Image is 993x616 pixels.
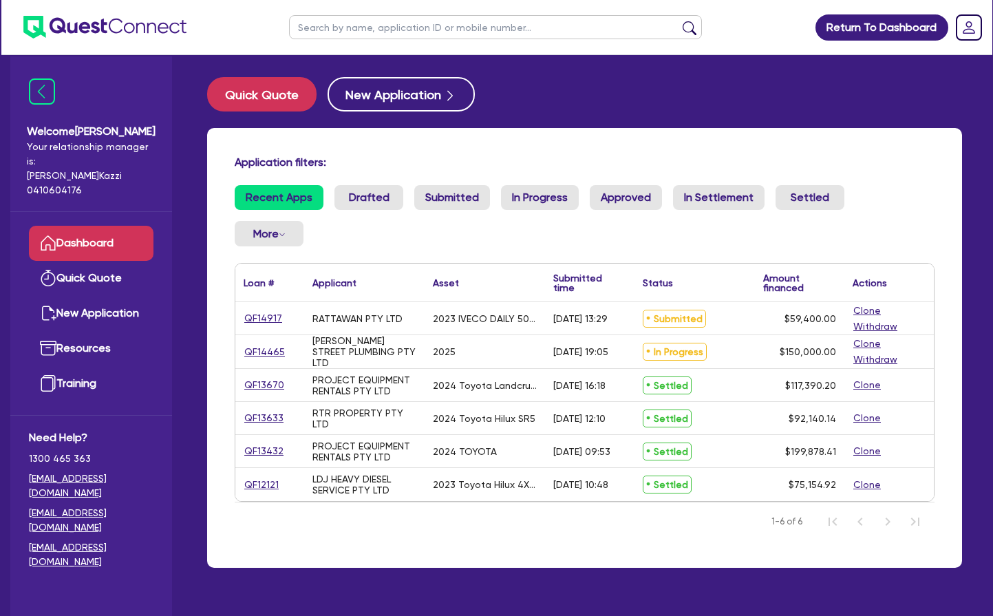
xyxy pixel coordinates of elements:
div: Actions [853,278,887,288]
button: Withdraw [853,319,898,334]
span: $59,400.00 [784,313,836,324]
a: Settled [776,185,844,210]
div: [DATE] 16:18 [553,380,606,391]
span: $117,390.20 [785,380,836,391]
div: [DATE] 09:53 [553,446,610,457]
input: Search by name, application ID or mobile number... [289,15,702,39]
div: LDJ HEAVY DIESEL SERVICE PTY LTD [312,474,416,496]
div: [PERSON_NAME] STREET PLUMBING PTY LTD [312,335,416,368]
a: QF13432 [244,443,284,459]
span: Submitted [643,310,706,328]
button: Next Page [874,508,901,535]
a: In Progress [501,185,579,210]
div: 2024 Toyota Landcruiser LC79 V8 GXL Single Cab Chassis [433,380,537,391]
a: QF14917 [244,310,283,326]
a: QF12121 [244,477,279,493]
div: 2024 TOYOTA [433,446,497,457]
button: Clone [853,477,882,493]
a: Dashboard [29,226,153,261]
span: 1-6 of 6 [771,515,802,529]
span: $75,154.92 [789,479,836,490]
span: 1300 465 363 [29,452,153,466]
span: Settled [643,476,692,493]
div: 2023 IVECO DAILY 50C18 [433,313,537,324]
div: 2024 Toyota Hilux SR5 [433,413,535,424]
div: Submitted time [553,273,614,293]
div: [DATE] 13:29 [553,313,608,324]
a: Dropdown toggle [951,10,987,45]
a: Submitted [414,185,490,210]
div: Applicant [312,278,356,288]
span: $150,000.00 [780,346,836,357]
div: [DATE] 19:05 [553,346,608,357]
div: 2023 Toyota Hilux 4X4 SR TD Extra Cab Chassis Auto [433,479,537,490]
a: QF13633 [244,410,284,426]
button: Clone [853,377,882,393]
a: Resources [29,331,153,366]
img: quest-connect-logo-blue [23,16,186,39]
button: First Page [819,508,846,535]
span: Settled [643,410,692,427]
button: Clone [853,303,882,319]
span: Settled [643,443,692,460]
button: Clone [853,443,882,459]
button: Dropdown toggle [235,221,303,246]
a: QF14465 [244,344,286,360]
button: Last Page [901,508,929,535]
button: New Application [328,77,475,111]
div: 2025 [433,346,456,357]
a: Recent Apps [235,185,323,210]
span: Your relationship manager is: [PERSON_NAME] Kazzi 0410604176 [27,140,156,198]
div: RTR PROPERTY PTY LTD [312,407,416,429]
a: [EMAIL_ADDRESS][DOMAIN_NAME] [29,540,153,569]
a: Approved [590,185,662,210]
a: New Application [29,296,153,331]
a: In Settlement [673,185,765,210]
a: [EMAIL_ADDRESS][DOMAIN_NAME] [29,471,153,500]
a: Return To Dashboard [815,14,948,41]
div: Asset [433,278,459,288]
div: Status [643,278,673,288]
a: Quick Quote [207,77,328,111]
a: QF13670 [244,377,285,393]
span: $199,878.41 [785,446,836,457]
img: icon-menu-close [29,78,55,105]
span: Settled [643,376,692,394]
h4: Application filters: [235,156,935,169]
div: [DATE] 10:48 [553,479,608,490]
button: Quick Quote [207,77,317,111]
button: Clone [853,336,882,352]
button: Withdraw [853,352,898,368]
span: Welcome [PERSON_NAME] [27,123,156,140]
a: Drafted [334,185,403,210]
button: Clone [853,410,882,426]
img: resources [40,340,56,357]
a: [EMAIL_ADDRESS][DOMAIN_NAME] [29,506,153,535]
div: PROJECT EQUIPMENT RENTALS PTY LTD [312,374,416,396]
img: quick-quote [40,270,56,286]
span: Need Help? [29,429,153,446]
div: Amount financed [763,273,836,293]
img: new-application [40,305,56,321]
span: In Progress [643,343,707,361]
div: [DATE] 12:10 [553,413,606,424]
button: Previous Page [846,508,874,535]
div: RATTAWAN PTY LTD [312,313,403,324]
span: $92,140.14 [789,413,836,424]
div: PROJECT EQUIPMENT RENTALS PTY LTD [312,440,416,463]
a: Quick Quote [29,261,153,296]
a: Training [29,366,153,401]
div: Loan # [244,278,274,288]
img: training [40,375,56,392]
